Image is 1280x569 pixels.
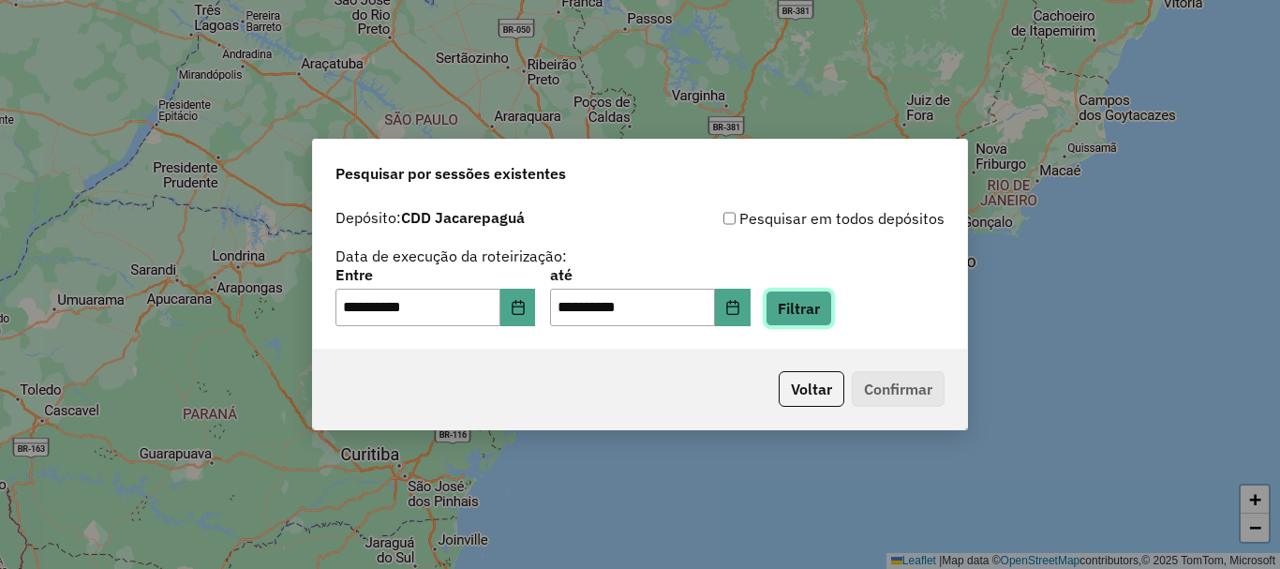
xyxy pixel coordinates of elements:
[335,206,525,229] label: Depósito:
[335,162,566,185] span: Pesquisar por sessões existentes
[766,291,832,326] button: Filtrar
[550,263,750,286] label: até
[779,371,844,407] button: Voltar
[401,208,525,227] strong: CDD Jacarepaguá
[715,289,751,326] button: Choose Date
[500,289,536,326] button: Choose Date
[640,207,945,230] div: Pesquisar em todos depósitos
[335,263,535,286] label: Entre
[335,245,567,267] label: Data de execução da roteirização:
